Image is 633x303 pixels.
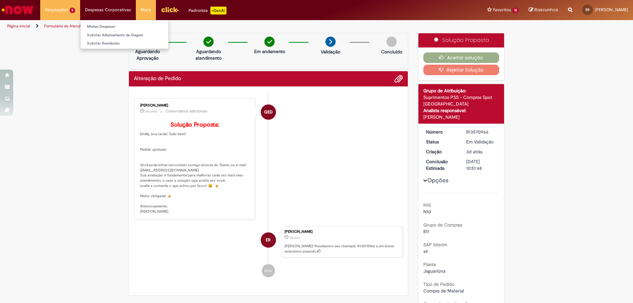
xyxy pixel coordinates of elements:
a: Solicitar Adiantamento de Viagem [80,32,168,39]
h2: Alteração de Pedido Histórico de tíquete [134,76,181,82]
ul: Histórico de tíquete [134,92,403,284]
p: Concluído [381,48,402,55]
a: Página inicial [7,23,30,29]
span: B11 [423,228,429,234]
span: GED [264,104,273,120]
div: [PERSON_NAME] [140,104,250,107]
a: Solicitar Reembolso [80,40,168,47]
b: Tipo de Pedido [423,281,454,287]
p: Em andamento [254,48,285,55]
div: Padroniza [189,7,226,15]
dt: Número [421,129,462,135]
div: Grupo de Atribuição: [423,87,499,94]
span: 3d atrás [466,149,482,155]
button: Aceitar solução [423,52,499,63]
span: Rascunhos [534,7,558,13]
a: Formulário de Atendimento [44,23,93,29]
div: R13570966 [466,129,497,135]
time: 26/09/2025 14:51:45 [289,236,300,240]
div: Suprimentos PSS - Compras Spot [GEOGRAPHIC_DATA] [423,94,499,107]
div: [DATE] 10:51:48 [466,158,497,171]
div: 26/09/2025 14:51:45 [466,148,497,155]
button: Adicionar anexos [394,75,403,83]
img: check-circle-green.png [203,37,214,47]
span: 21m atrás [145,109,157,113]
button: Rejeitar Solução [423,65,499,75]
span: ER [266,232,271,248]
span: s4 [423,248,428,254]
div: [PERSON_NAME] [423,114,499,120]
span: Compra de Material [423,288,464,294]
div: Gabriele Estefane Da Silva [261,105,276,120]
p: +GenAi [210,7,226,15]
span: ER [586,8,589,12]
span: 5 [70,8,75,13]
time: 29/09/2025 10:06:48 [145,109,157,113]
b: Grupo de Compras [423,222,462,228]
b: SAP Interim [423,242,447,248]
img: ServiceNow [1,3,35,16]
span: Despesas Corporativas [85,7,131,13]
img: click_logo_yellow_360x200.png [161,5,179,15]
li: Emilly Caroline De Souza Da Rocha [134,226,403,258]
a: Rascunhos [529,7,558,13]
b: Solução Proposta: [170,121,219,129]
span: N10 [423,209,431,215]
b: N10 [423,202,431,208]
ul: Trilhas de página [5,20,417,32]
time: 26/09/2025 14:51:45 [466,149,482,155]
img: check-circle-green.png [264,37,275,47]
span: Favoritos [493,7,511,13]
p: Emilly, boa tarde! Tudo bem? Pedido ajustado. Você pode entrar em contato comigo através do Teams... [140,122,250,214]
b: Planta [423,261,436,267]
span: [PERSON_NAME] [595,7,628,13]
img: arrow-next.png [325,37,336,47]
p: Aguardando atendimento [193,48,225,61]
p: Validação [321,48,340,55]
a: Minhas Despesas [80,23,168,30]
span: 3d atrás [289,236,300,240]
div: Analista responsável: [423,107,499,114]
span: Jaguariúna [423,268,445,274]
dt: Criação [421,148,462,155]
span: More [141,7,151,13]
p: [PERSON_NAME]! Recebemos seu chamado R13570966 e em breve estaremos atuando. [285,244,399,254]
dt: Status [421,138,462,145]
div: Solução Proposta [418,33,504,47]
span: 12 [512,8,519,13]
p: Aguardando Aprovação [132,48,164,61]
div: Emilly Caroline De Souza Da Rocha [261,232,276,248]
div: Em Validação [466,138,497,145]
ul: Despesas Corporativas [80,20,169,49]
span: Requisições [45,7,68,13]
small: Comentários adicionais [166,108,208,114]
div: [PERSON_NAME] [285,230,399,234]
dt: Conclusão Estimada [421,158,462,171]
img: img-circle-grey.png [386,37,397,47]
